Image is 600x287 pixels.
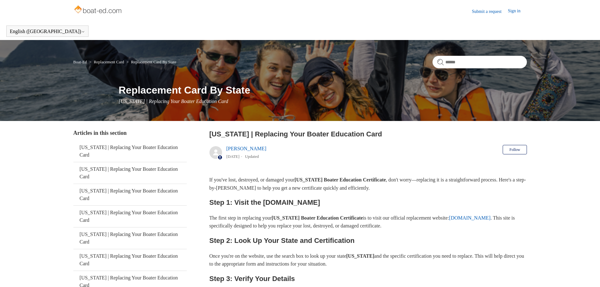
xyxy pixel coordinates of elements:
[73,60,87,64] a: Boat-Ed
[73,162,187,184] a: [US_STATE] | Replacing Your Boater Education Card
[73,141,187,162] a: [US_STATE] | Replacing Your Boater Education Card
[125,60,176,64] li: Replacement Card By State
[271,215,363,221] strong: [US_STATE] Boater Education Certificate
[131,60,176,64] a: Replacement Card By State
[209,252,527,268] p: Once you're on the website, use the search box to look up your state and the specific certificati...
[73,227,187,249] a: [US_STATE] | Replacing Your Boater Education Card
[226,146,266,151] a: [PERSON_NAME]
[73,60,88,64] li: Boat-Ed
[119,83,527,98] h1: Replacement Card By State
[209,235,527,246] h2: Step 2: Look Up Your State and Certification
[294,177,386,182] strong: [US_STATE] Boater Education Certificate
[209,214,527,230] p: The first step in replacing your is to visit our official replacement website: . This site is spe...
[449,215,491,221] a: [DOMAIN_NAME]
[508,8,527,15] a: Sign in
[119,99,228,104] span: [US_STATE] | Replacing Your Boater Education Card
[432,56,527,68] input: Search
[73,4,123,16] img: Boat-Ed Help Center home page
[73,206,187,227] a: [US_STATE] | Replacing Your Boater Education Card
[209,197,527,208] h2: Step 1: Visit the [DOMAIN_NAME]
[209,176,527,192] p: If you've lost, destroyed, or damaged your , don't worry—replacing it is a straightforward proces...
[579,266,595,282] div: Live chat
[226,154,240,159] time: 05/22/2024, 11:03
[503,145,527,154] button: Follow Article
[209,129,527,139] h2: New Hampshire | Replacing Your Boater Education Card
[10,29,85,34] button: English ([GEOGRAPHIC_DATA])
[245,154,259,159] li: Updated
[73,130,127,136] span: Articles in this section
[73,184,187,205] a: [US_STATE] | Replacing Your Boater Education Card
[94,60,124,64] a: Replacement Card
[209,273,527,284] h2: Step 3: Verify Your Details
[73,249,187,271] a: [US_STATE] | Replacing Your Boater Education Card
[472,8,508,15] a: Submit a request
[88,60,125,64] li: Replacement Card
[346,253,374,259] strong: [US_STATE]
